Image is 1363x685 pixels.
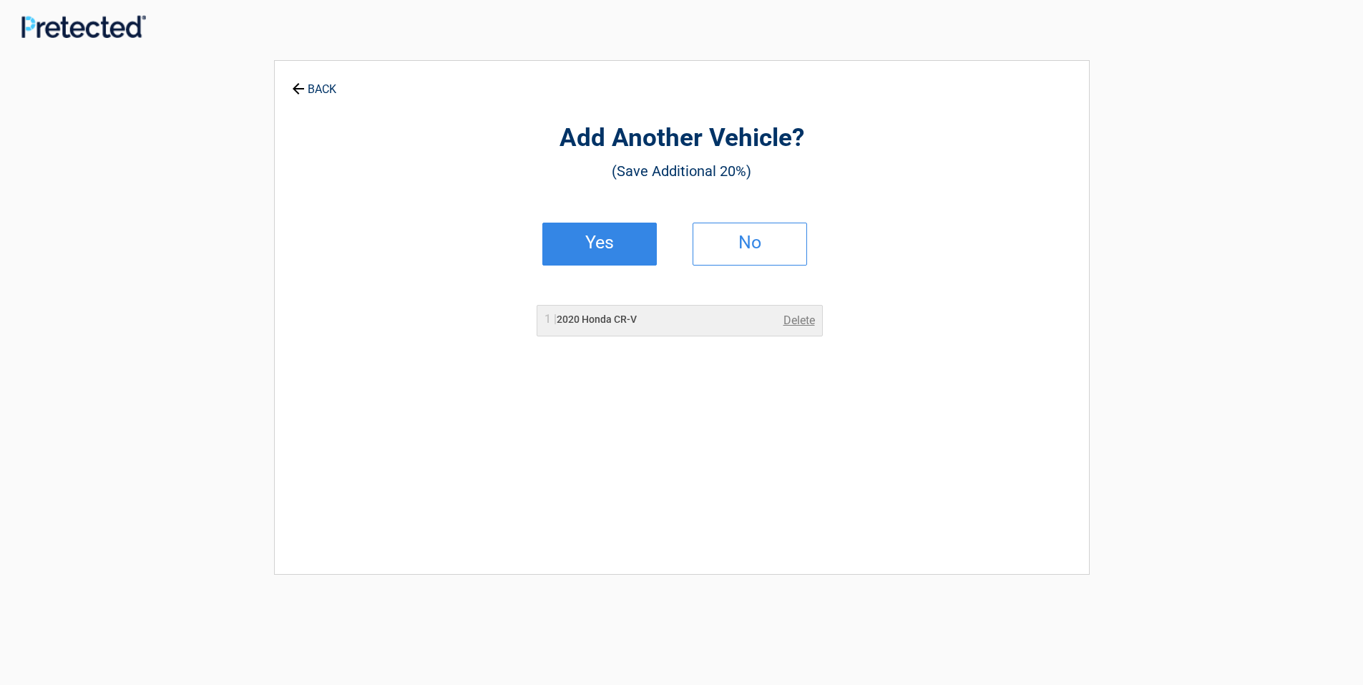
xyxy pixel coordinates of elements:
[21,15,146,38] img: Main Logo
[783,312,815,329] a: Delete
[544,312,557,326] span: 1 |
[544,312,637,327] h2: 2020 Honda CR-V
[708,238,792,248] h2: No
[353,159,1010,183] h3: (Save Additional 20%)
[353,122,1010,155] h2: Add Another Vehicle?
[557,238,642,248] h2: Yes
[289,70,339,95] a: BACK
